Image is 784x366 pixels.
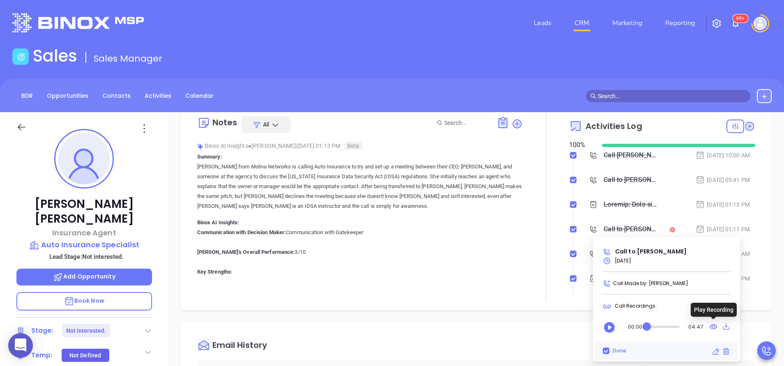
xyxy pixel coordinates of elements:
[691,303,737,317] div: Play Recording
[140,89,176,103] a: Activities
[662,15,698,31] a: Reporting
[604,149,658,161] div: Call [PERSON_NAME] to follow up
[696,225,750,234] div: [DATE] 01:11 PM
[66,324,106,337] div: Not interested.
[571,15,593,31] a: CRM
[12,13,144,32] img: logo
[598,92,746,101] input: Search…
[69,349,101,362] div: Not Defined
[613,347,626,354] span: Done
[609,15,646,31] a: Marketing
[197,143,203,150] img: svg%3e
[197,269,233,275] b: Key Strengths:
[733,14,748,23] sup: 100
[604,198,658,211] div: Loremip: Dolo sita Consec Adipisci el seddoei Temp Incididun ut lab etd mag al e adminim veniamq ...
[31,349,53,361] div: Temp:
[696,175,750,184] div: [DATE] 05:41 PM
[248,143,252,149] span: ●
[613,280,688,287] span: Call Made by: [PERSON_NAME]
[94,52,162,65] span: Sales Manager
[53,272,115,281] span: Add Opportunity
[712,18,722,28] img: iconSetting
[42,89,93,103] a: Opportunities
[58,133,110,184] img: profile-user
[615,302,657,309] span: Call Recordings:
[197,229,286,235] b: Communication with Decision Maker:
[754,17,767,30] img: user
[21,251,152,262] p: Lead Stage: Not interested.
[197,162,523,211] p: [PERSON_NAME] from Motiva Networks is calling Auto Insurance to try and set up a meeting between ...
[731,18,740,28] img: iconNotification
[197,140,523,152] div: Binox AI Insights [PERSON_NAME] | [DATE] 01:13 PM
[31,325,53,337] div: Stage:
[696,151,750,160] div: [DATE] 10:00 AM
[688,324,703,329] div: 04:47
[601,319,618,335] button: Play
[212,118,238,127] div: Notes
[344,142,362,150] span: Beta
[696,200,750,209] div: [DATE] 01:13 PM
[197,154,222,160] b: Summary:
[628,324,642,329] div: 00:00
[64,297,104,305] span: Book Now
[212,341,267,352] div: Email History
[16,239,152,251] a: Auto Insurance Specialist
[604,223,658,235] div: Call to [PERSON_NAME]
[97,89,136,103] a: Contacts
[33,46,77,66] h1: Sales
[586,122,642,130] span: Activities Log
[197,249,295,255] b: [PERSON_NAME]'s Overall Performance:
[197,219,240,226] b: Binox AI Insights:
[16,227,152,238] p: Insurance Agent
[647,323,679,331] div: Audio progress control
[263,120,269,129] span: All
[16,89,38,103] a: BDR
[180,89,219,103] a: Calendar
[444,118,488,127] input: Search...
[530,15,555,31] a: Leads
[615,257,631,264] span: [DATE]
[608,315,709,339] div: Audio player
[16,197,152,226] p: [PERSON_NAME] [PERSON_NAME]
[615,247,687,256] span: Call to [PERSON_NAME]
[590,93,596,99] span: search
[604,174,658,186] div: Call to [PERSON_NAME]
[569,140,592,150] div: 100 %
